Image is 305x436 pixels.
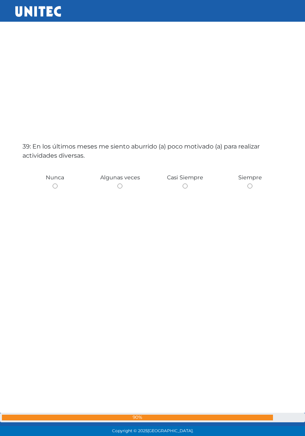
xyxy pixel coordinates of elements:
[100,174,140,181] span: Algunas veces
[238,174,262,181] span: Siempre
[46,174,64,181] span: Nunca
[15,6,61,17] img: UNITEC
[148,428,193,433] span: [GEOGRAPHIC_DATA].
[22,142,283,160] label: 39: En los últimos meses me siento aburrido (a) poco motivado (a) para realizar actividades diver...
[167,174,203,181] span: Casi Siempre
[2,415,273,420] div: 90%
